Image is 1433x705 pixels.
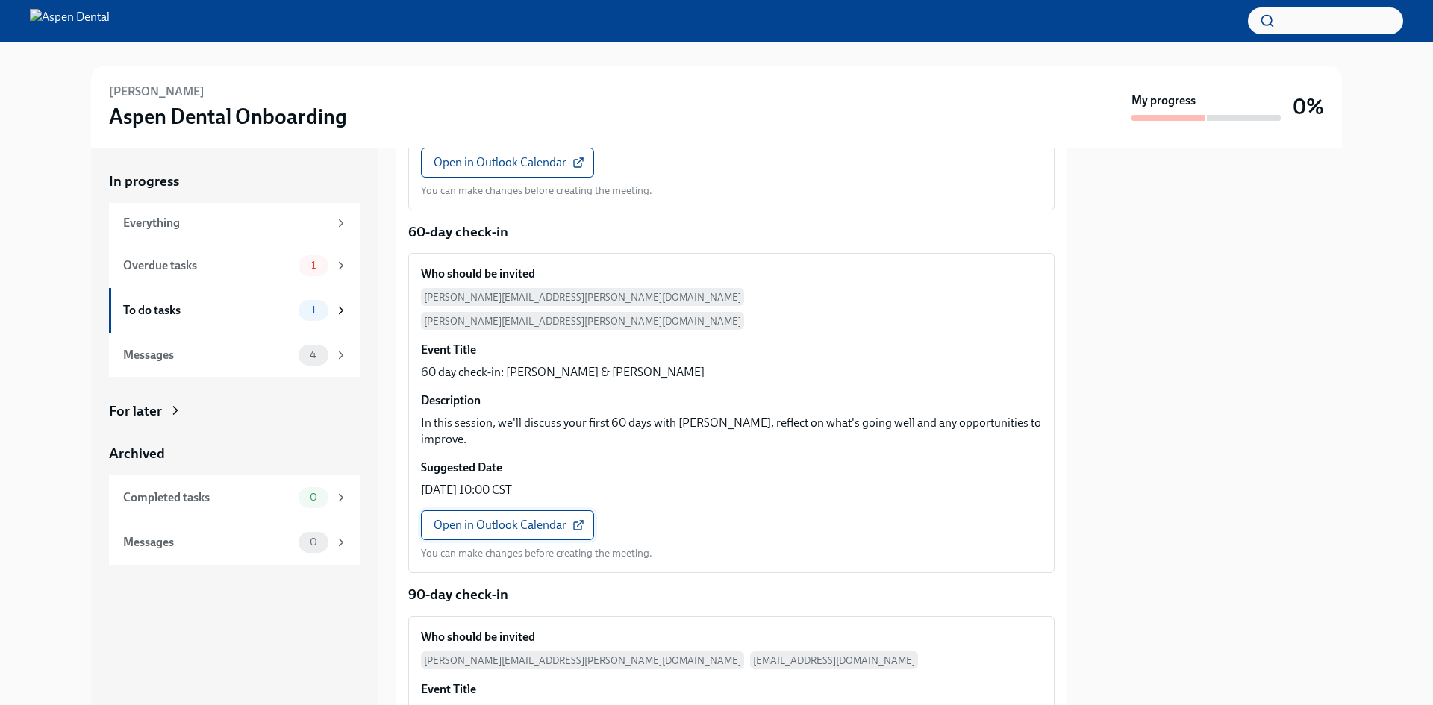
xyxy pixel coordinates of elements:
span: [PERSON_NAME][EMAIL_ADDRESS][PERSON_NAME][DOMAIN_NAME] [421,312,744,330]
a: To do tasks1 [109,288,360,333]
strong: My progress [1131,93,1196,109]
img: Aspen Dental [30,9,110,33]
a: Messages0 [109,520,360,565]
a: For later [109,401,360,421]
span: [PERSON_NAME][EMAIL_ADDRESS][PERSON_NAME][DOMAIN_NAME] [421,288,744,306]
span: 0 [301,536,326,548]
a: Archived [109,444,360,463]
a: Messages4 [109,333,360,377]
a: Overdue tasks1 [109,243,360,288]
h6: Suggested Date [421,460,502,476]
span: [PERSON_NAME][EMAIL_ADDRESS][PERSON_NAME][DOMAIN_NAME] [421,651,744,669]
a: Open in Outlook Calendar [421,148,594,178]
h6: Event Title [421,342,476,358]
p: 60-day check-in [408,222,1055,242]
a: Open in Outlook Calendar [421,510,594,540]
p: You can make changes before creating the meeting. [421,546,652,560]
h6: Who should be invited [421,266,535,282]
a: In progress [109,172,360,191]
span: [EMAIL_ADDRESS][DOMAIN_NAME] [750,651,918,669]
a: Everything [109,203,360,243]
div: To do tasks [123,302,293,319]
h6: Description [421,392,481,409]
span: Open in Outlook Calendar [434,155,581,170]
p: 90-day check-in [408,585,1055,604]
h6: Who should be invited [421,629,535,645]
h6: [PERSON_NAME] [109,84,205,100]
div: For later [109,401,162,421]
div: Everything [123,215,328,231]
span: 4 [301,349,325,360]
span: 1 [302,304,325,316]
h3: 0% [1293,93,1324,120]
h3: Aspen Dental Onboarding [109,103,347,130]
span: 0 [301,492,326,503]
h6: Event Title [421,681,476,698]
div: Messages [123,534,293,551]
p: [DATE] 10:00 CST [421,482,512,498]
div: Messages [123,347,293,363]
span: 1 [302,260,325,271]
p: You can make changes before creating the meeting. [421,184,652,198]
span: Open in Outlook Calendar [434,518,581,533]
div: Overdue tasks [123,257,293,274]
a: Completed tasks0 [109,475,360,520]
p: 60 day check-in: [PERSON_NAME] & [PERSON_NAME] [421,364,705,380]
p: In this session, we'll discuss your first 60 days with [PERSON_NAME], reflect on what's going wel... [421,415,1042,448]
div: Completed tasks [123,489,293,506]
